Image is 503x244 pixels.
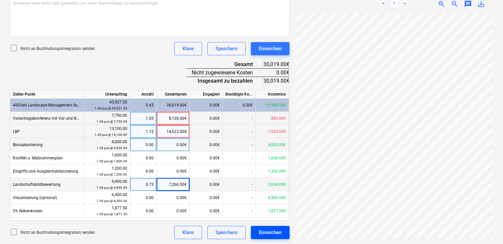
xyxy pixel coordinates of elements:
[190,125,223,138] div: 0.00€
[157,204,190,218] div: 0.00€
[190,191,223,204] div: 0.00€
[97,186,127,189] small: 1.00 pcs @ 9,900.00
[87,192,127,204] div: 6,500.00
[470,212,503,244] iframe: Chat Widget
[174,226,202,239] button: Klare
[95,133,127,137] small: 1.00 pcs @ 13,100.00
[190,151,223,165] div: 0.00€
[190,178,223,191] div: 0.00€
[130,90,157,99] div: Anzahl
[10,90,84,99] div: Zeilen-Punkt
[186,68,263,77] div: Nicht zugewiesene Kosten
[470,212,503,244] div: Chat-Widget
[223,204,256,218] div: -
[87,152,127,164] div: 1,600.00
[223,178,256,191] div: -
[223,191,256,204] div: -
[223,90,256,99] div: Bestätigte Kosten
[190,138,223,151] div: 0.00€
[97,212,127,216] small: 1.00 pcs @ 1,877.50
[256,191,289,204] div: 6,500.00€
[263,77,290,85] div: 30,019.00€
[13,116,100,121] span: Vorantragskonferenz mit Vor und Nachbereitung
[87,139,127,151] div: 4,000.00
[190,99,223,112] div: 0.00€
[223,112,256,125] div: -
[186,77,263,85] div: Insgesamt zu bezahlen
[87,99,127,111] div: 45,927.50
[207,226,246,239] button: Speichern
[133,125,154,138] div: 1.12
[157,178,190,191] div: 7,266.00€
[190,165,223,178] div: 0.00€
[190,112,223,125] div: 0.00€
[157,90,190,99] div: Gesamtpreis
[157,112,190,125] div: 8,130.00€
[157,125,190,138] div: 14,623.00€
[223,165,256,178] div: -
[215,44,237,53] div: Speichern
[133,138,154,151] div: 0.00
[251,226,290,239] button: Einreichen
[223,125,256,138] div: -
[87,165,127,178] div: 1,200.00
[13,156,63,160] span: Konflikt u. Maßnahmenplan
[157,99,190,112] div: 30,019.00€
[20,230,95,235] p: Nicht an Buchhaltungsintegration senden
[87,179,127,191] div: 9,900.00
[87,112,127,125] div: 7,750.00
[174,42,202,55] button: Klare
[157,165,190,178] div: 0.00€
[133,178,154,191] div: 0.73
[190,90,223,99] div: Engagiert
[190,204,223,218] div: 0.00€
[256,165,289,178] div: 1,200.00€
[223,138,256,151] div: -
[223,151,256,165] div: -
[87,126,127,138] div: 13,100.00
[133,165,154,178] div: 0.00
[13,169,78,174] span: Eingriffs und Ausgleichsbilanzierung
[97,173,127,176] small: 1.00 pcs @ 1,200.00
[259,228,282,237] div: Einreichen
[97,159,127,163] small: 1.00 pcs @ 1,600.00
[97,146,127,150] small: 1.00 pcs @ 4,000.00
[97,120,127,123] small: 1.00 pcs @ 7,750.00
[13,129,20,134] span: LBP
[182,44,194,53] div: Klare
[207,42,246,55] button: Speichern
[256,90,289,99] div: Kostenlos
[223,99,256,112] div: 0.00€
[13,209,43,213] span: 5% Nebenkosten
[256,204,289,218] div: 1,877.50€
[133,112,154,125] div: 1.05
[256,151,289,165] div: 1,600.00€
[157,138,190,151] div: 0.00€
[20,46,95,52] p: Nicht an Buchhaltungsintegration senden
[84,90,130,99] div: Unterauftrag
[263,61,290,68] div: 30,019.00€
[13,195,57,200] span: Visualisierung (optional)
[182,228,194,237] div: Klare
[87,205,127,217] div: 1,877.50
[256,99,289,112] div: 15,908.50€
[256,125,289,138] div: -1,523.00€
[157,191,190,204] div: 0.00€
[13,142,43,147] span: Biotopkartierung
[13,103,97,107] span: 4003ab Landscape Management Support Plan
[259,44,282,53] div: Einreichen
[133,204,154,218] div: 0.00
[95,106,127,110] small: 1.00 pcs @ 45,927.50
[97,199,127,203] small: 1.00 pcs @ 6,500.00
[256,138,289,151] div: 4,000.00€
[186,61,263,68] div: Gesamt
[133,191,154,204] div: 0.00
[157,151,190,165] div: 0.00€
[256,178,289,191] div: 2,634.00€
[13,182,60,187] span: Landschaftsbildbewertung
[133,151,154,165] div: 0.00
[251,42,290,55] button: Einreichen
[133,99,154,112] div: 0.65
[263,68,290,77] div: 0.00€
[256,112,289,125] div: -380.00€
